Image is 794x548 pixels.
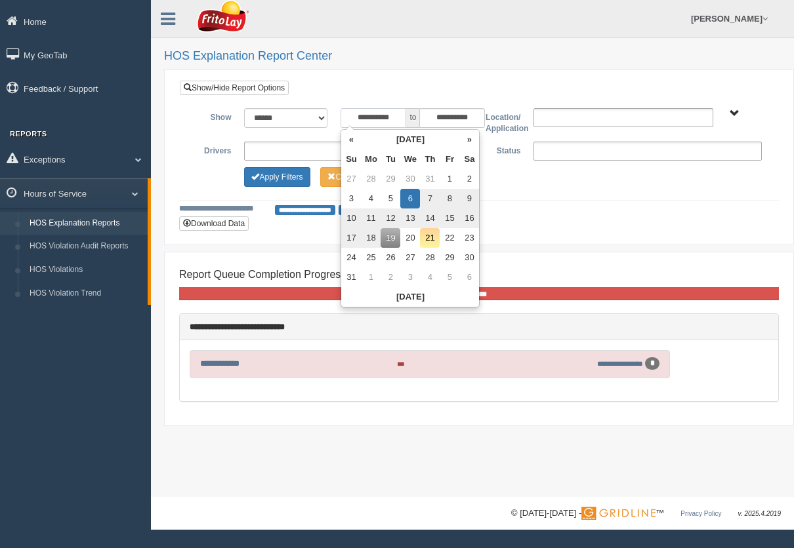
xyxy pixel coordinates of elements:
[381,248,400,267] td: 26
[400,149,420,169] th: We
[459,149,479,169] th: Sa
[440,267,459,287] td: 5
[341,287,479,307] th: [DATE]
[361,169,381,189] td: 28
[440,149,459,169] th: Fr
[244,167,310,187] button: Change Filter Options
[406,108,419,128] span: to
[381,149,400,169] th: Tu
[361,189,381,208] td: 4
[361,267,381,287] td: 1
[459,130,479,149] th: »
[459,208,479,228] td: 16
[459,169,479,189] td: 2
[381,267,400,287] td: 2
[361,248,381,267] td: 25
[400,267,420,287] td: 3
[440,208,459,228] td: 15
[381,169,400,189] td: 29
[459,267,479,287] td: 6
[420,228,440,248] td: 21
[361,208,381,228] td: 11
[420,169,440,189] td: 31
[479,108,527,135] label: Location/ Application
[440,189,459,208] td: 8
[24,282,148,305] a: HOS Violation Trend
[341,130,361,149] th: «
[361,149,381,169] th: Mo
[440,169,459,189] td: 1
[400,228,420,248] td: 20
[381,189,400,208] td: 5
[164,50,781,63] h2: HOS Explanation Report Center
[511,507,781,520] div: © [DATE]-[DATE] - ™
[361,228,381,248] td: 18
[341,208,361,228] td: 10
[420,248,440,267] td: 28
[179,216,249,231] button: Download Data
[738,510,781,517] span: v. 2025.4.2019
[420,267,440,287] td: 4
[341,228,361,248] td: 17
[459,228,479,248] td: 23
[400,169,420,189] td: 30
[381,208,400,228] td: 12
[179,269,779,281] h4: Report Queue Completion Progress:
[680,510,721,517] a: Privacy Policy
[420,208,440,228] td: 14
[341,169,361,189] td: 27
[361,130,459,149] th: [DATE]
[459,248,479,267] td: 30
[479,142,527,157] label: Status
[24,258,148,282] a: HOS Violations
[341,189,361,208] td: 3
[320,167,385,187] button: Change Filter Options
[400,248,420,267] td: 27
[581,507,656,520] img: Gridline
[440,228,459,248] td: 22
[24,235,148,258] a: HOS Violation Audit Reports
[440,248,459,267] td: 29
[459,189,479,208] td: 9
[341,149,361,169] th: Su
[190,142,238,157] label: Drivers
[400,189,420,208] td: 6
[180,81,289,95] a: Show/Hide Report Options
[190,108,238,124] label: Show
[400,208,420,228] td: 13
[341,267,361,287] td: 31
[341,248,361,267] td: 24
[420,189,440,208] td: 7
[381,228,400,248] td: 19
[24,212,148,235] a: HOS Explanation Reports
[420,149,440,169] th: Th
